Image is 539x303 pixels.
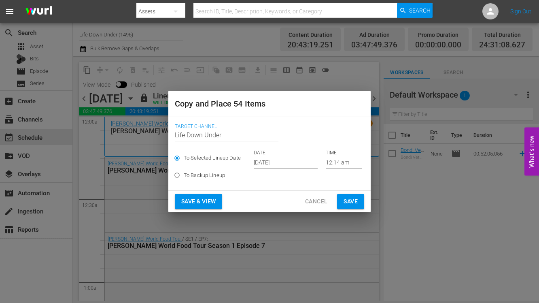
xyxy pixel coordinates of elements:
[409,3,431,18] span: Search
[181,196,216,207] span: Save & View
[305,196,327,207] span: Cancel
[326,149,362,156] p: TIME
[344,196,358,207] span: Save
[337,194,364,209] button: Save
[510,8,531,15] a: Sign Out
[184,171,225,179] span: To Backup Lineup
[254,149,318,156] p: DATE
[5,6,15,16] span: menu
[184,154,241,162] span: To Selected Lineup Date
[175,194,222,209] button: Save & View
[175,124,360,130] span: Target Channel
[19,2,58,21] img: ans4CAIJ8jUAAAAAAAAAAAAAAAAAAAAAAAAgQb4GAAAAAAAAAAAAAAAAAAAAAAAAJMjXAAAAAAAAAAAAAAAAAAAAAAAAgAT5G...
[175,97,364,110] h2: Copy and Place 54 Items
[299,194,334,209] button: Cancel
[524,128,539,176] button: Open Feedback Widget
